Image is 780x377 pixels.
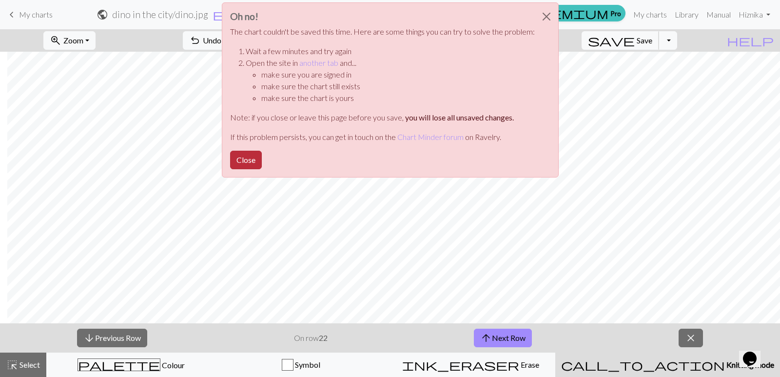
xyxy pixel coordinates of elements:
[319,333,328,342] strong: 22
[535,3,558,30] button: Close
[216,353,386,377] button: Symbol
[405,113,514,122] strong: you will lose all unsaved changes.
[261,92,535,104] li: make sure the chart is yours
[78,358,160,372] span: palette
[246,45,535,57] li: Wait a few minutes and try again
[685,331,697,345] span: close
[386,353,555,377] button: Erase
[294,332,328,344] p: On row
[261,69,535,80] li: make sure you are signed in
[160,360,185,370] span: Colour
[739,338,770,367] iframe: chat widget
[474,329,532,347] button: Next Row
[261,80,535,92] li: make sure the chart still exists
[402,358,519,372] span: ink_eraser
[230,131,535,143] p: If this problem persists, you can get in touch on the on Ravelry.
[519,360,539,369] span: Erase
[555,353,780,377] button: Knitting mode
[299,58,338,67] a: another tab
[725,360,774,369] span: Knitting mode
[293,360,320,369] span: Symbol
[18,360,40,369] span: Select
[230,26,535,38] p: The chart couldn't be saved this time. Here are some things you can try to solve the problem:
[6,358,18,372] span: highlight_alt
[480,331,492,345] span: arrow_upward
[83,331,95,345] span: arrow_downward
[397,132,464,141] a: Chart Minder forum
[230,112,535,123] p: Note: if you close or leave this page before you save,
[561,358,725,372] span: call_to_action
[230,151,262,169] button: Close
[46,353,216,377] button: Colour
[230,11,535,22] h3: Oh no!
[77,329,147,347] button: Previous Row
[246,57,535,104] li: Open the site in and...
